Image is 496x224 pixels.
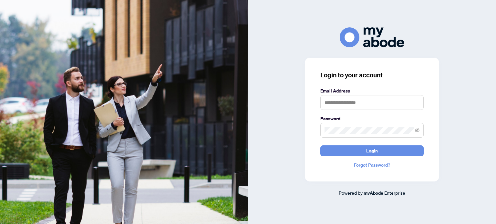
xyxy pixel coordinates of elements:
[320,161,424,169] a: Forgot Password?
[366,146,378,156] span: Login
[339,190,363,196] span: Powered by
[320,145,424,156] button: Login
[384,190,405,196] span: Enterprise
[340,27,404,47] img: ma-logo
[364,190,383,197] a: myAbode
[320,87,424,94] label: Email Address
[320,71,424,80] h3: Login to your account
[320,115,424,122] label: Password
[415,128,419,132] span: eye-invisible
